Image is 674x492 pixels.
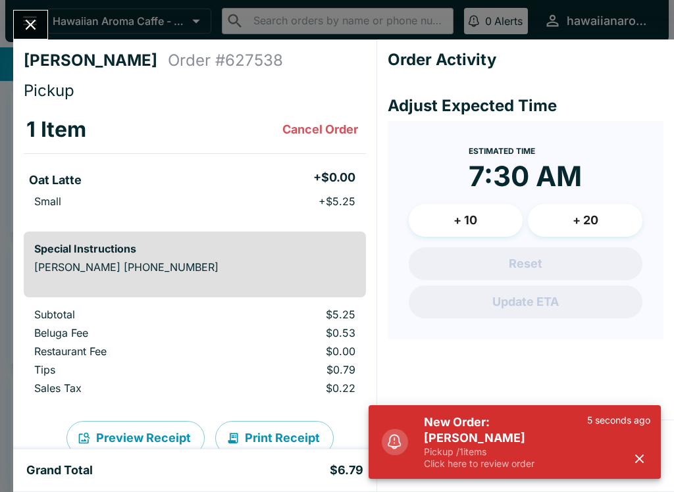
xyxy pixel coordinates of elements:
[24,81,74,100] span: Pickup
[469,146,535,156] span: Estimated Time
[34,345,215,358] p: Restaurant Fee
[26,462,93,478] h5: Grand Total
[34,308,215,321] p: Subtotal
[34,326,215,339] p: Beluga Fee
[236,363,355,376] p: $0.79
[168,51,283,70] h4: Order # 627538
[24,106,366,221] table: orders table
[330,462,363,478] h5: $6.79
[388,96,663,116] h4: Adjust Expected Time
[34,363,215,376] p: Tips
[26,116,86,143] h3: 1 Item
[14,11,47,39] button: Close
[424,446,587,458] p: Pickup / 1 items
[236,326,355,339] p: $0.53
[34,381,215,395] p: Sales Tax
[469,159,582,193] time: 7:30 AM
[236,308,355,321] p: $5.25
[34,195,61,208] p: Small
[236,381,355,395] p: $0.22
[34,260,355,274] p: [PERSON_NAME] [PHONE_NUMBER]
[24,51,168,70] h4: [PERSON_NAME]
[409,204,523,237] button: + 10
[236,345,355,358] p: $0.00
[424,458,587,470] p: Click here to review order
[587,414,650,426] p: 5 seconds ago
[66,421,205,455] button: Preview Receipt
[319,195,355,208] p: + $5.25
[388,50,663,70] h4: Order Activity
[528,204,642,237] button: + 20
[424,414,587,446] h5: New Order: [PERSON_NAME]
[313,170,355,185] h5: + $0.00
[277,116,363,143] button: Cancel Order
[29,172,82,188] h5: Oat Latte
[215,421,334,455] button: Print Receipt
[24,308,366,400] table: orders table
[34,242,355,255] h6: Special Instructions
